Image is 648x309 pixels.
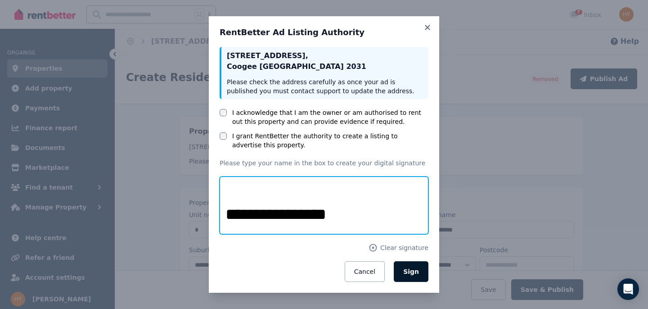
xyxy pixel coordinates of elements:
[345,261,385,282] button: Cancel
[227,50,423,72] p: [STREET_ADDRESS] , Coogee [GEOGRAPHIC_DATA] 2031
[380,243,428,252] span: Clear signature
[232,132,428,150] label: I grant RentBetter the authority to create a listing to advertise this property.
[232,108,428,126] label: I acknowledge that I am the owner or am authorised to rent out this property and can provide evid...
[617,278,639,300] div: Open Intercom Messenger
[220,27,428,38] h3: RentBetter Ad Listing Authority
[403,268,419,275] span: Sign
[394,261,428,282] button: Sign
[227,77,423,95] p: Please check the address carefully as once your ad is published you must contact support to updat...
[220,159,428,168] p: Please type your name in the box to create your digital signature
